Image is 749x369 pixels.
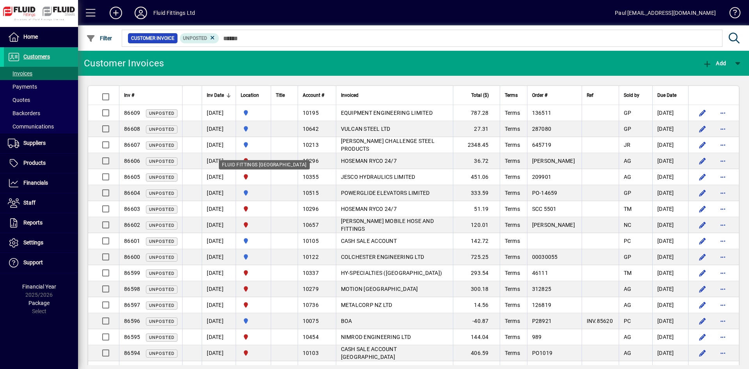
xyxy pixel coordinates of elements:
[341,190,430,196] span: POWERGLIDE ELEVATORS LIMITED
[4,173,78,193] a: Financials
[341,218,434,232] span: [PERSON_NAME] MOBILE HOSE AND FITTINGS
[532,334,542,340] span: 989
[652,169,688,185] td: [DATE]
[149,223,174,228] span: Unposted
[717,331,729,343] button: More options
[241,125,266,133] span: AUCKLAND
[453,137,500,153] td: 2348.45
[341,206,397,212] span: HOSEMAN RYCO 24/7
[276,91,285,100] span: Title
[149,159,174,164] span: Unposted
[624,91,639,100] span: Sold by
[453,121,500,137] td: 27.31
[8,97,30,103] span: Quotes
[241,285,266,293] span: FLUID FITTINGS CHRISTCHURCH
[624,206,632,212] span: TM
[241,237,266,245] span: AUCKLAND
[124,334,140,340] span: 86595
[587,318,613,324] span: INV.85620
[124,254,140,260] span: 86600
[23,180,48,186] span: Financials
[4,233,78,253] a: Settings
[696,299,709,311] button: Edit
[183,36,207,41] span: Unposted
[453,201,500,217] td: 51.19
[717,155,729,167] button: More options
[180,33,219,43] mat-chip: Customer Invoice Status: Unposted
[717,123,729,135] button: More options
[696,203,709,215] button: Edit
[124,350,140,356] span: 86594
[124,206,140,212] span: 86603
[652,137,688,153] td: [DATE]
[624,142,631,148] span: JR
[4,27,78,47] a: Home
[241,91,259,100] span: Location
[149,207,174,212] span: Unposted
[4,67,78,80] a: Invoices
[652,153,688,169] td: [DATE]
[652,329,688,345] td: [DATE]
[717,299,729,311] button: More options
[532,142,552,148] span: 645719
[4,80,78,93] a: Payments
[624,318,631,324] span: PC
[717,235,729,247] button: More options
[453,329,500,345] td: 144.04
[124,222,140,228] span: 86602
[696,251,709,263] button: Edit
[202,233,236,249] td: [DATE]
[303,254,319,260] span: 10122
[303,91,324,100] span: Account #
[8,123,54,130] span: Communications
[149,303,174,308] span: Unposted
[453,233,500,249] td: 142.72
[696,315,709,327] button: Edit
[453,169,500,185] td: 451.06
[124,174,140,180] span: 86605
[717,203,729,215] button: More options
[453,153,500,169] td: 36.72
[124,190,140,196] span: 86604
[207,91,224,100] span: Inv Date
[23,219,43,226] span: Reports
[532,91,547,100] span: Order #
[717,187,729,199] button: More options
[532,318,552,324] span: P28921
[4,120,78,133] a: Communications
[241,269,266,277] span: FLUID FITTINGS CHRISTCHURCH
[149,143,174,148] span: Unposted
[624,190,632,196] span: GP
[717,139,729,151] button: More options
[303,126,319,132] span: 10642
[505,142,520,148] span: Terms
[128,6,153,20] button: Profile
[28,300,50,306] span: Package
[532,270,548,276] span: 46111
[4,213,78,233] a: Reports
[202,313,236,329] td: [DATE]
[624,91,648,100] div: Sold by
[241,141,266,149] span: AUCKLAND
[652,105,688,121] td: [DATE]
[149,271,174,276] span: Unposted
[652,249,688,265] td: [DATE]
[202,281,236,297] td: [DATE]
[717,283,729,295] button: More options
[532,206,557,212] span: SCC 5501
[652,281,688,297] td: [DATE]
[341,318,352,324] span: BOA
[624,158,632,164] span: AG
[341,158,397,164] span: HOSEMAN RYCO 24/7
[4,134,78,153] a: Suppliers
[149,127,174,132] span: Unposted
[505,270,520,276] span: Terms
[532,222,575,228] span: [PERSON_NAME]
[696,155,709,167] button: Edit
[657,91,683,100] div: Due Date
[202,169,236,185] td: [DATE]
[23,53,50,60] span: Customers
[149,191,174,196] span: Unposted
[505,286,520,292] span: Terms
[149,319,174,324] span: Unposted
